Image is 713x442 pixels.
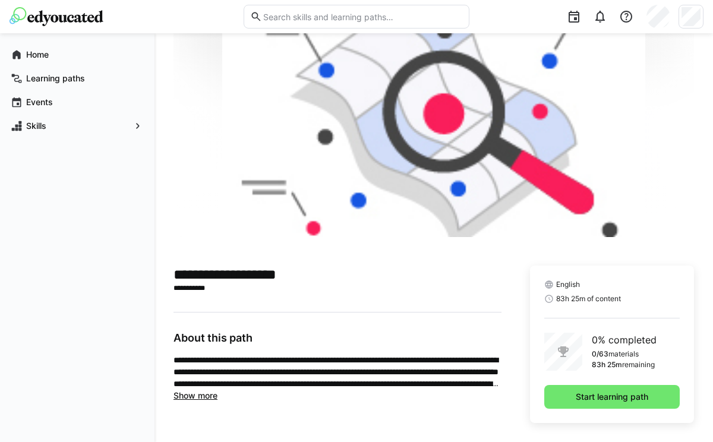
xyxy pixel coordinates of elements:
[608,349,639,359] p: materials
[592,333,657,347] p: 0% completed
[592,360,622,370] p: 83h 25m
[592,349,608,359] p: 0/63
[544,385,680,409] button: Start learning path
[173,390,217,400] span: Show more
[556,280,580,289] span: English
[556,294,621,304] span: 83h 25m of content
[173,331,501,345] h3: About this path
[574,391,650,403] span: Start learning path
[622,360,655,370] p: remaining
[262,11,463,22] input: Search skills and learning paths…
